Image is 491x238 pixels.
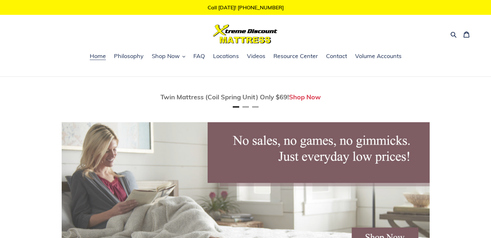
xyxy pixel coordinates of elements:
[273,52,318,60] span: Resource Center
[247,52,265,60] span: Videos
[148,52,189,61] button: Shop Now
[233,106,239,108] button: Page 1
[210,52,242,61] a: Locations
[213,52,239,60] span: Locations
[323,52,350,61] a: Contact
[270,52,321,61] a: Resource Center
[160,93,289,101] span: Twin Mattress (Coil Spring Unit) Only $69!
[326,52,347,60] span: Contact
[355,52,402,60] span: Volume Accounts
[352,52,405,61] a: Volume Accounts
[193,52,205,60] span: FAQ
[111,52,147,61] a: Philosophy
[289,93,321,101] a: Shop Now
[87,52,109,61] a: Home
[252,106,259,108] button: Page 3
[90,52,106,60] span: Home
[114,52,144,60] span: Philosophy
[152,52,180,60] span: Shop Now
[242,106,249,108] button: Page 2
[190,52,208,61] a: FAQ
[213,25,278,44] img: Xtreme Discount Mattress
[244,52,269,61] a: Videos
